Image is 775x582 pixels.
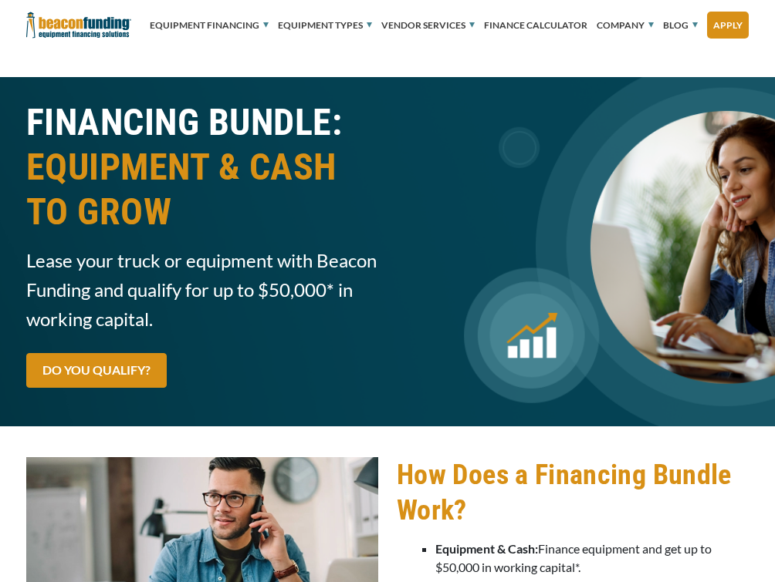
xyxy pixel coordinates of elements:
[435,541,538,556] strong: Equipment & Cash:
[397,457,749,528] h2: How Does a Financing Bundle Work?
[484,2,587,49] a: Finance Calculator
[26,145,378,234] span: EQUIPMENT & CASH TO GROW
[707,12,749,39] a: Apply
[663,2,698,49] a: Blog
[381,2,475,49] a: Vendor Services
[435,540,749,577] li: Finance equipment and get up to $50,000 in working capital*.
[150,2,269,49] a: Equipment Financing
[26,549,378,563] a: Man on the phone
[26,100,378,234] h1: FINANCING BUNDLE:
[26,246,378,334] span: Lease your truck or equipment with Beacon Funding and qualify for up to $50,000* in working capital.
[26,353,167,388] a: DO YOU QUALIFY?
[597,2,654,49] a: Company
[278,2,372,49] a: Equipment Types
